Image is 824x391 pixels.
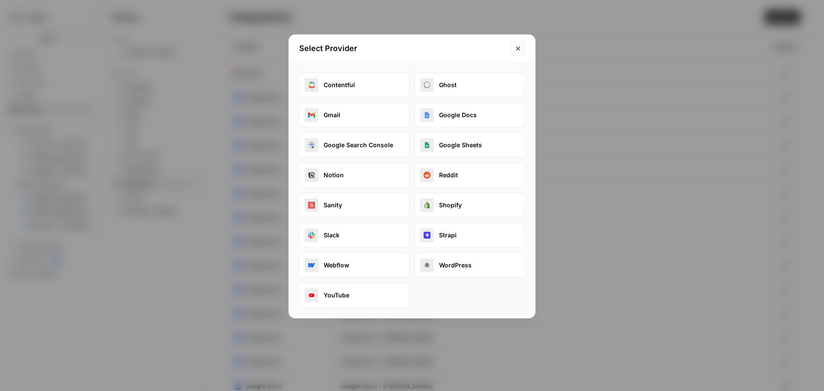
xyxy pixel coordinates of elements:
button: ghostGhost [415,73,525,97]
img: google_search_console [308,142,315,149]
img: gmail [308,112,315,118]
button: shopifyShopify [415,193,525,218]
button: wordpressWordPress [415,253,525,278]
img: google_sheets [424,142,430,149]
button: contentfulContentful [299,73,409,97]
button: redditReddit [415,163,525,188]
img: slack [308,232,315,239]
img: reddit [424,172,430,179]
button: google_docsGoogle Docs [415,103,525,127]
button: sanitySanity [299,193,409,218]
img: google_docs [424,112,430,118]
img: youtube [308,292,315,299]
h2: Select Provider [299,42,506,55]
button: Close modal [511,42,525,55]
img: contentful [308,82,315,88]
img: strapi [424,232,430,239]
button: notionNotion [299,163,409,188]
button: youtubeYouTube [299,283,409,308]
button: webflow_oauthWebflow [299,253,409,278]
img: sanity [308,202,315,209]
img: wordpress [424,262,430,269]
button: slackSlack [299,223,409,248]
button: google_sheetsGoogle Sheets [415,133,525,158]
img: notion [308,172,315,179]
button: strapiStrapi [415,223,525,248]
img: ghost [424,82,430,88]
img: shopify [424,202,430,209]
img: webflow_oauth [308,262,315,269]
button: google_search_consoleGoogle Search Console [299,133,409,158]
button: gmailGmail [299,103,409,127]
